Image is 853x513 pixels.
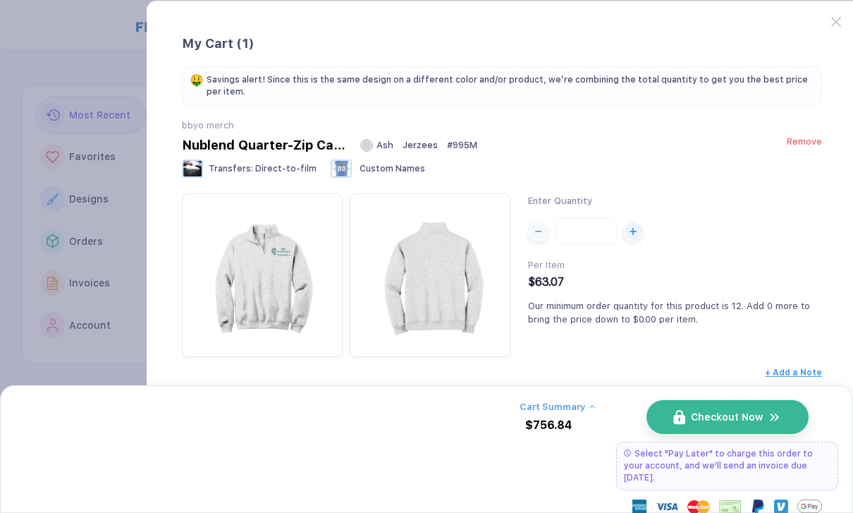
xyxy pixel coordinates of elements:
img: 1754970195961tdpwq_nt_back.png [357,200,503,347]
button: iconCheckout Nowicon [646,400,809,434]
div: My Cart ( 1 ) [182,36,822,52]
span: Ash [376,140,393,150]
span: Enter Quantity [528,195,592,206]
span: $63.07 [528,275,564,289]
span: # 995M [447,140,477,150]
img: Transfers [182,159,203,178]
button: Cart Summary [520,402,595,412]
span: Transfers : [209,164,253,174]
span: 🤑 [190,74,204,86]
span: Per Item [528,260,565,270]
div: Select "Pay Later" to charge this order to your account, and we'll send an invoice due [DATE]. [616,442,838,490]
img: icon [673,410,685,425]
img: 1754970195961zobrz_nt_front.png [189,200,336,347]
div: bbyo merch [182,120,822,131]
img: Custom Names [331,159,352,178]
button: + Add a Note [765,368,822,378]
div: Nublend Quarter-Zip Cadet Collar Sweatshirt [182,138,351,152]
span: Direct-to-film [255,164,317,174]
span: Checkout Now [691,411,763,423]
span: Savings alert! Since this is the same design on a different color and/or product, we’re combining... [207,74,814,98]
span: Custom Names [360,164,425,174]
img: icon [768,411,781,424]
span: Jerzees [403,140,438,150]
img: pay later [624,449,631,457]
span: Our minimum order quantity for this product is 12. Add 0 more to bring the price down to $0.00 pe... [528,301,810,325]
div: $756.84 [525,419,572,432]
button: Remove [787,136,822,147]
